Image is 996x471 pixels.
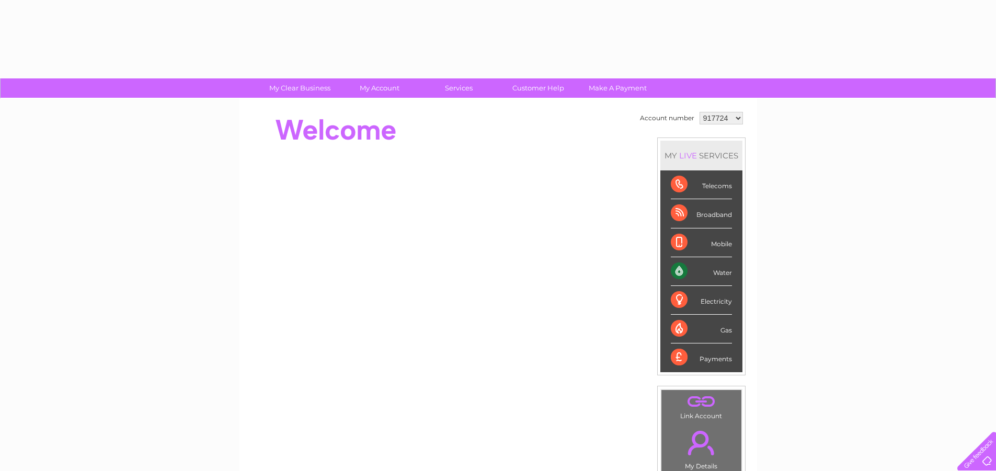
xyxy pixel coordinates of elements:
a: Services [416,78,502,98]
a: My Account [336,78,422,98]
div: Mobile [671,228,732,257]
a: My Clear Business [257,78,343,98]
a: Make A Payment [575,78,661,98]
td: Account number [637,109,697,127]
div: Telecoms [671,170,732,199]
a: . [664,393,739,411]
div: Payments [671,343,732,372]
div: Gas [671,315,732,343]
div: MY SERVICES [660,141,742,170]
a: Customer Help [495,78,581,98]
div: Broadband [671,199,732,228]
div: LIVE [677,151,699,160]
div: Electricity [671,286,732,315]
td: Link Account [661,389,742,422]
div: Water [671,257,732,286]
a: . [664,424,739,461]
